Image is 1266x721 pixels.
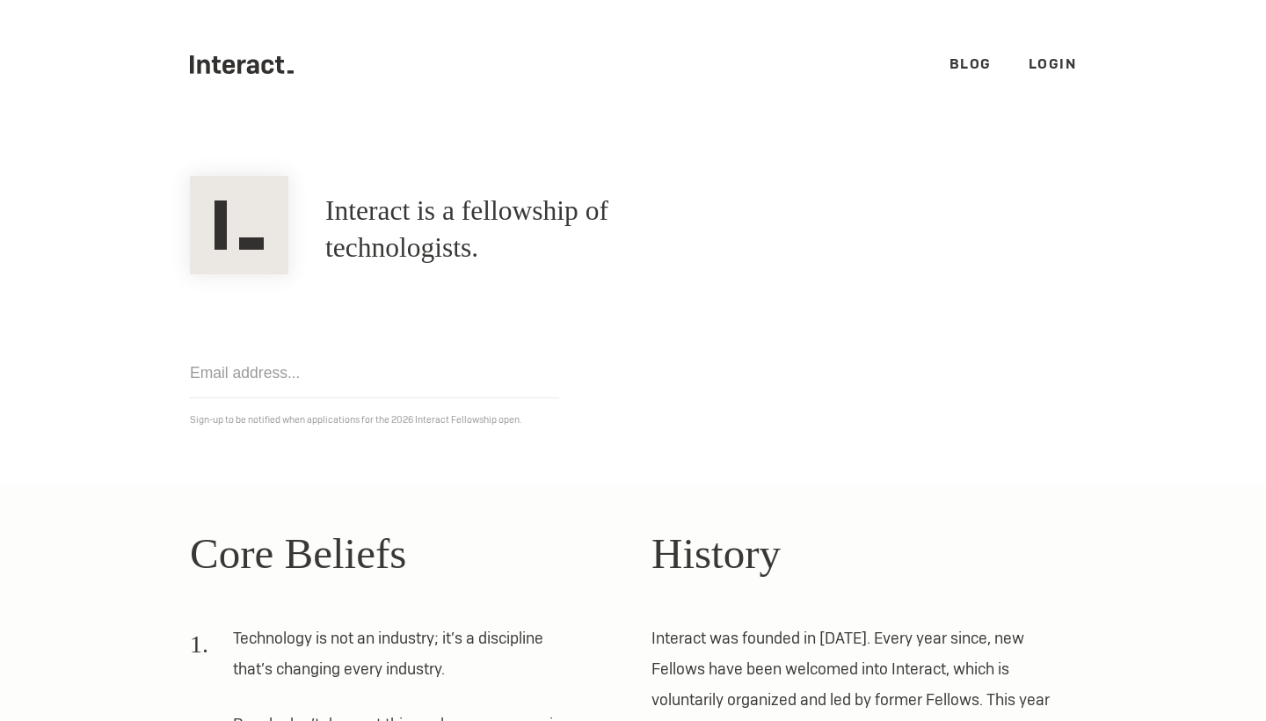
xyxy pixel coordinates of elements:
[190,411,1076,429] p: Sign-up to be notified when applications for the 2026 Interact Fellowship open.
[190,623,578,696] li: Technology is not an industry; it’s a discipline that’s changing every industry.
[190,521,615,586] h2: Core Beliefs
[1029,55,1077,73] a: Login
[190,348,559,398] input: Email address...
[325,193,741,266] h1: Interact is a fellowship of technologists.
[651,521,1076,586] h2: History
[949,55,992,73] a: Blog
[190,176,288,274] img: Interact Logo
